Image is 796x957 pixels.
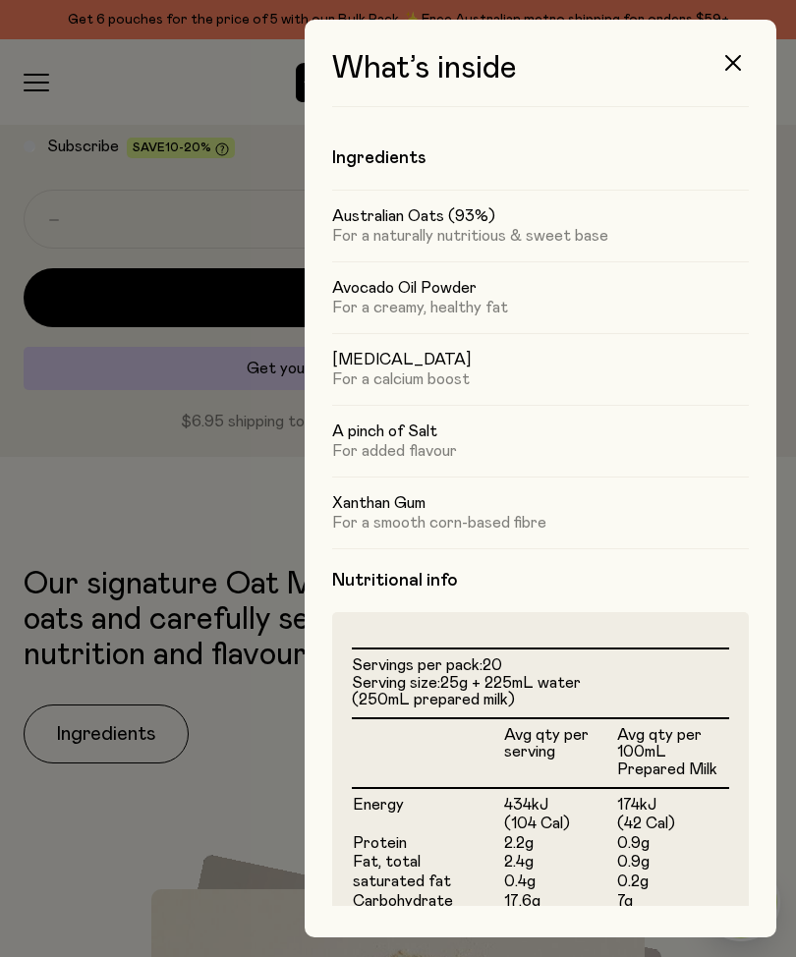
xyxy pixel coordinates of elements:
[332,278,749,298] h5: Avocado Oil Powder
[353,873,451,889] span: saturated fat
[483,657,502,673] span: 20
[503,788,616,816] td: 434kJ
[616,718,729,788] th: Avg qty per 100mL Prepared Milk
[332,51,749,107] h3: What’s inside
[503,892,616,912] td: 17.6g
[352,675,729,709] li: Serving size:
[616,892,729,912] td: 7g
[332,422,749,441] h5: A pinch of Salt
[332,226,749,246] p: For a naturally nutritious & sweet base
[616,873,729,892] td: 0.2g
[616,788,729,816] td: 174kJ
[332,441,749,461] p: For added flavour
[503,815,616,834] td: (104 Cal)
[332,350,749,369] h5: [MEDICAL_DATA]
[332,369,749,389] p: For a calcium boost
[503,853,616,873] td: 2.4g
[616,853,729,873] td: 0.9g
[353,835,407,851] span: Protein
[332,206,749,226] h5: Australian Oats (93%)
[353,893,453,909] span: Carbohydrate
[332,513,749,533] p: For a smooth corn-based fibre
[616,834,729,854] td: 0.9g
[353,797,404,813] span: Energy
[332,493,749,513] h5: Xanthan Gum
[332,569,749,592] h4: Nutritional info
[503,873,616,892] td: 0.4g
[616,815,729,834] td: (42 Cal)
[503,718,616,788] th: Avg qty per serving
[352,657,729,675] li: Servings per pack:
[332,298,749,317] p: For a creamy, healthy fat
[352,675,581,708] span: 25g + 225mL water (250mL prepared milk)
[332,146,749,170] h4: Ingredients
[503,834,616,854] td: 2.2g
[353,854,421,870] span: Fat, total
